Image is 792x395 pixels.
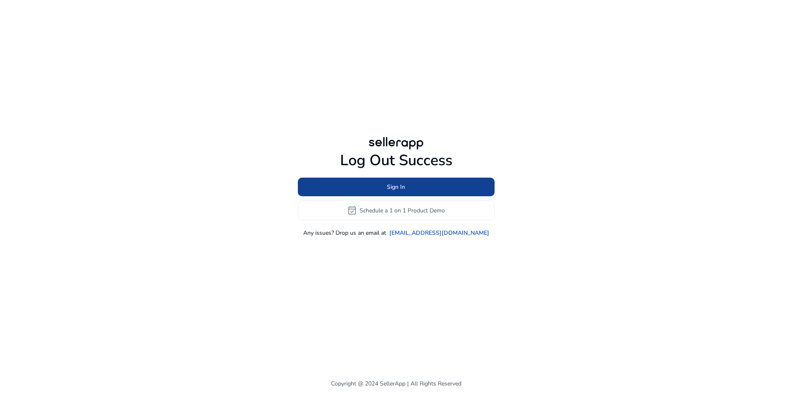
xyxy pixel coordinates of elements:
button: Sign In [298,178,495,196]
p: Any issues? Drop us an email at [303,229,386,237]
button: event_availableSchedule a 1 on 1 Product Demo [298,200,495,220]
a: [EMAIL_ADDRESS][DOMAIN_NAME] [389,229,489,237]
span: event_available [347,205,357,215]
span: Sign In [387,183,405,191]
h1: Log Out Success [298,152,495,169]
